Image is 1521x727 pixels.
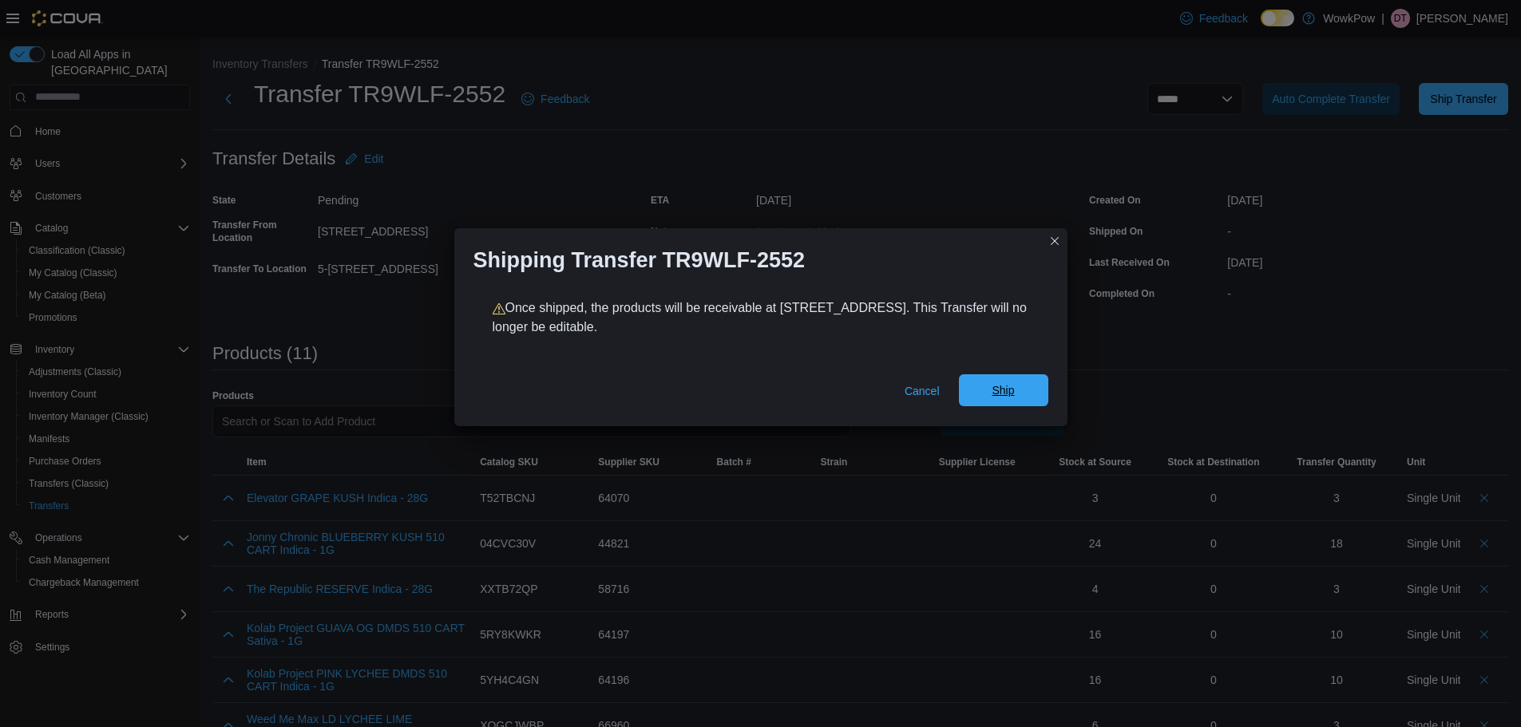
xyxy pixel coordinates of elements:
span: Ship [992,382,1014,398]
h1: Shipping Transfer TR9WLF-2552 [473,247,806,273]
button: Ship [959,374,1048,406]
p: Once shipped, the products will be receivable at [STREET_ADDRESS]. This Transfer will no longer b... [493,298,1029,337]
button: Closes this modal window [1045,231,1064,251]
button: Cancel [898,375,946,407]
span: Cancel [905,383,940,399]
